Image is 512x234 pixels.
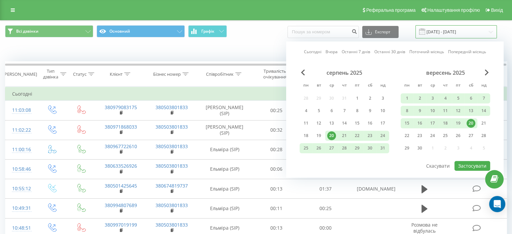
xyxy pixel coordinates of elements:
[477,93,490,103] div: нд 7 вер 2025 р.
[413,118,426,128] div: вт 16 вер 2025 р.
[287,26,359,38] input: Пошук за номером
[401,106,413,116] div: пн 8 вер 2025 р.
[252,120,301,140] td: 00:32
[376,143,389,153] div: нд 31 серп 2025 р.
[452,106,465,116] div: пт 12 вер 2025 р.
[479,131,488,140] div: 28
[376,131,389,141] div: нд 24 серп 2025 р.
[197,140,252,159] td: Ельміра (SIP)
[342,49,370,55] a: Останні 7 днів
[156,163,188,169] a: 380503801833
[338,131,351,141] div: чт 21 серп 2025 р.
[105,222,137,228] a: 380997019199
[110,71,123,77] div: Клієнт
[366,94,374,103] div: 2
[327,144,336,153] div: 27
[12,124,30,137] div: 11:02:22
[105,182,137,189] a: 380501425645
[340,144,349,153] div: 28
[452,93,465,103] div: пт 5 вер 2025 р.
[366,119,374,128] div: 16
[302,144,310,153] div: 25
[454,161,490,171] button: Застосувати
[42,68,58,80] div: Тип дзвінка
[156,124,188,130] a: 380503801833
[427,7,480,13] span: Налаштування профілю
[353,94,362,103] div: 1
[362,26,399,38] button: Експорт
[314,131,323,140] div: 19
[376,93,389,103] div: нд 3 серп 2025 р.
[300,118,312,128] div: пн 11 серп 2025 р.
[465,131,477,141] div: сб 27 вер 2025 р.
[401,93,413,103] div: пн 1 вер 2025 р.
[403,119,411,128] div: 15
[12,163,30,176] div: 10:58:46
[479,106,488,115] div: 14
[16,29,38,34] span: Всі дзвінки
[252,159,301,179] td: 00:06
[12,143,30,156] div: 11:00:16
[197,179,252,199] td: Ельміра (SIP)
[300,131,312,141] div: пн 18 серп 2025 р.
[428,94,437,103] div: 3
[105,202,137,208] a: 380994807689
[301,179,350,199] td: 01:37
[301,199,350,218] td: 00:25
[327,106,336,115] div: 6
[366,131,374,140] div: 23
[314,119,323,128] div: 12
[325,106,338,116] div: ср 6 серп 2025 р.
[376,106,389,116] div: нд 10 серп 2025 р.
[415,144,424,153] div: 30
[448,49,486,55] a: Попередній місяць
[376,118,389,128] div: нд 17 серп 2025 р.
[156,182,188,189] a: 380674819737
[366,144,374,153] div: 30
[428,131,437,140] div: 24
[301,81,311,91] abbr: понеділок
[3,71,37,77] div: [PERSON_NAME]
[415,106,424,115] div: 9
[401,118,413,128] div: пн 15 вер 2025 р.
[312,143,325,153] div: вт 26 серп 2025 р.
[312,131,325,141] div: вт 19 серп 2025 р.
[258,68,292,80] div: Тривалість очікування
[188,25,227,37] button: Графік
[422,161,453,171] button: Скасувати
[378,144,387,153] div: 31
[156,143,188,149] a: 380503801833
[467,94,475,103] div: 6
[411,222,438,234] span: Розмова не відбулась
[325,118,338,128] div: ср 13 серп 2025 р.
[156,202,188,208] a: 380503801833
[364,118,376,128] div: сб 16 серп 2025 р.
[300,69,389,76] div: серпень 2025
[340,119,349,128] div: 14
[413,131,426,141] div: вт 23 вер 2025 р.
[491,7,503,13] span: Вихід
[415,81,425,91] abbr: вівторок
[479,81,489,91] abbr: неділя
[441,106,450,115] div: 11
[479,94,488,103] div: 7
[403,144,411,153] div: 29
[454,119,463,128] div: 19
[409,49,444,55] a: Поточний місяць
[364,131,376,141] div: сб 23 серп 2025 р.
[466,81,476,91] abbr: субота
[428,106,437,115] div: 10
[312,118,325,128] div: вт 12 серп 2025 р.
[153,71,181,77] div: Бізнес номер
[403,106,411,115] div: 8
[441,94,450,103] div: 4
[401,131,413,141] div: пн 22 вер 2025 р.
[201,29,214,34] span: Графік
[12,202,30,215] div: 10:49:31
[197,120,252,140] td: [PERSON_NAME] (SIP)
[467,119,475,128] div: 20
[5,25,93,37] button: Всі дзвінки
[454,131,463,140] div: 26
[403,94,411,103] div: 1
[325,131,338,141] div: ср 20 серп 2025 р.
